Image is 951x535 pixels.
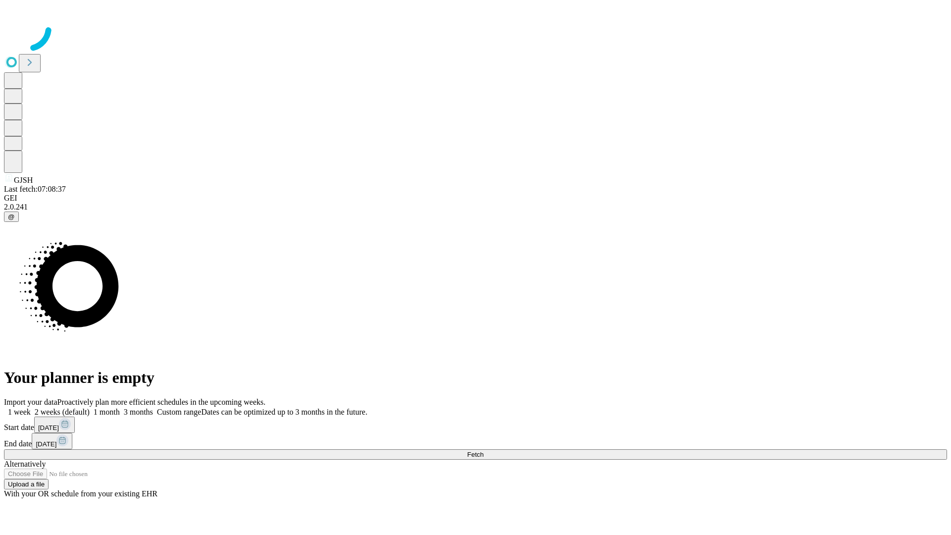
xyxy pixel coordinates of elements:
[4,398,57,406] span: Import your data
[4,460,46,468] span: Alternatively
[8,213,15,220] span: @
[4,417,947,433] div: Start date
[4,212,19,222] button: @
[4,194,947,203] div: GEI
[4,479,49,489] button: Upload a file
[32,433,72,449] button: [DATE]
[57,398,265,406] span: Proactively plan more efficient schedules in the upcoming weeks.
[4,433,947,449] div: End date
[4,185,66,193] span: Last fetch: 07:08:37
[35,408,90,416] span: 2 weeks (default)
[4,489,158,498] span: With your OR schedule from your existing EHR
[157,408,201,416] span: Custom range
[38,424,59,431] span: [DATE]
[467,451,483,458] span: Fetch
[36,440,56,448] span: [DATE]
[4,369,947,387] h1: Your planner is empty
[94,408,120,416] span: 1 month
[4,203,947,212] div: 2.0.241
[124,408,153,416] span: 3 months
[34,417,75,433] button: [DATE]
[14,176,33,184] span: GJSH
[4,449,947,460] button: Fetch
[201,408,367,416] span: Dates can be optimized up to 3 months in the future.
[8,408,31,416] span: 1 week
